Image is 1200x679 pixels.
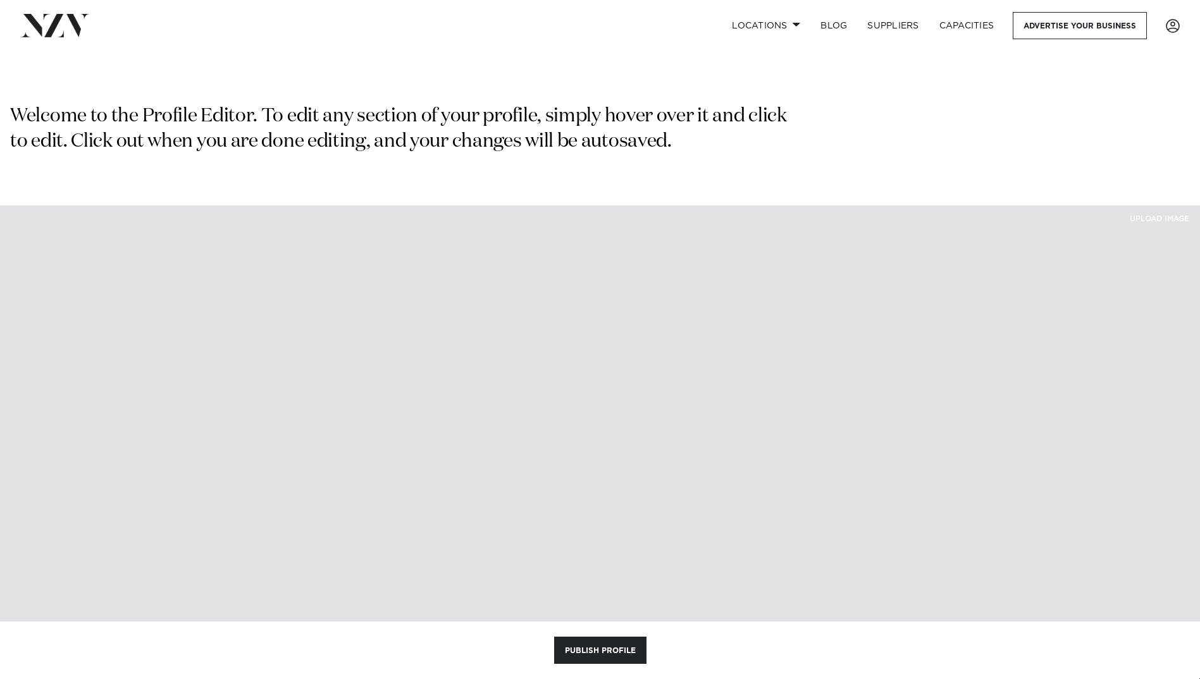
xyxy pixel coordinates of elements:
a: Locations [722,12,810,39]
button: UPLOAD IMAGE [1119,205,1200,233]
button: Publish Profile [554,637,646,664]
img: nzv-logo.png [20,14,89,37]
a: Advertise your business [1013,12,1147,39]
a: BLOG [810,12,857,39]
p: Welcome to the Profile Editor. To edit any section of your profile, simply hover over it and clic... [10,104,792,155]
a: SUPPLIERS [857,12,929,39]
a: Capacities [929,12,1005,39]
